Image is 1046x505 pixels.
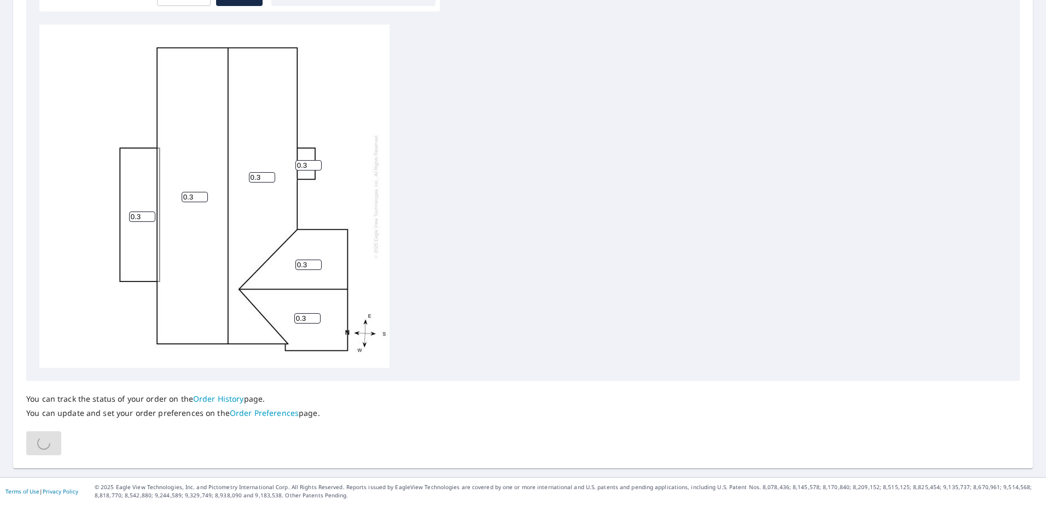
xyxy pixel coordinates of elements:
p: | [5,488,78,495]
a: Order History [193,394,244,404]
p: © 2025 Eagle View Technologies, Inc. and Pictometry International Corp. All Rights Reserved. Repo... [95,483,1041,500]
p: You can update and set your order preferences on the page. [26,408,320,418]
a: Order Preferences [230,408,299,418]
a: Terms of Use [5,488,39,495]
p: You can track the status of your order on the page. [26,394,320,404]
a: Privacy Policy [43,488,78,495]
